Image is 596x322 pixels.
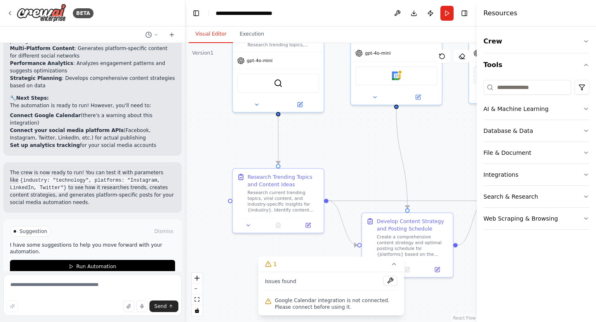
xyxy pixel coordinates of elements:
[10,60,73,66] strong: Performance Analytics
[153,227,175,235] button: Dismiss
[483,8,517,18] h4: Resources
[10,169,175,206] p: The crew is now ready to run! You can test it with parameters like to see how it researches trend...
[483,77,589,236] div: Tools
[216,9,296,17] nav: breadcrumb
[279,100,321,109] button: Open in side panel
[295,221,320,230] button: Open in side panel
[459,7,470,19] button: Hide right sidebar
[273,260,277,268] span: 1
[192,50,214,56] div: Version 1
[350,20,442,105] div: gpt-4o-miniGoogle Calendar
[192,273,202,284] button: zoom in
[258,257,404,272] button: 1
[190,7,202,19] button: Hide left sidebar
[458,197,487,249] g: Edge from 6d1696ed-c1ec-4cc4-99fd-ffba6ceef929 to f0de4888-b03d-452b-b7ee-f8660c0652d9
[483,142,589,163] button: File & Document
[16,95,49,101] strong: Next Steps:
[275,297,397,310] span: Google Calendar integration is not connected. Please connect before using it.
[10,127,175,142] li: (Facebook, Instagram, Twitter, LinkedIn, etc.) for actual publishing
[453,316,476,320] a: React Flow attribution
[10,45,175,60] li: : Generates platform-specific content for different social networks
[76,263,116,270] span: Run Automation
[393,109,411,208] g: Edge from e5eb3352-73e5-4d83-9100-b6e8d683d545 to 6d1696ed-c1ec-4cc4-99fd-ffba6ceef929
[361,212,454,278] div: Develop Content Strategy and Posting ScheduleCreate a comprehensive content strategy and optimal ...
[142,30,162,40] button: Switch to previous chat
[483,186,589,207] button: Search & Research
[377,218,448,233] div: Develop Content Strategy and Posting Schedule
[165,30,178,40] button: Start a new chat
[365,50,391,56] span: gpt-4o-mini
[154,303,167,310] span: Send
[262,221,294,230] button: No output available
[10,46,74,51] strong: Multi-Platform Content
[232,20,324,113] div: Research trending topics, industry insights, and viral content opportunities for {industry} to ge...
[425,265,450,274] button: Open in side panel
[19,228,47,235] span: Suggestion
[10,102,175,109] p: The automation is ready to run! However, you'll need to:
[192,294,202,305] button: fit view
[10,60,175,74] li: : Analyzes engagement patterns and suggests optimizations
[377,234,448,257] div: Create a comprehensive content strategy and optimal posting schedule for {platforms} based on the...
[10,127,124,133] strong: Connect your social media platform APIs
[483,30,589,53] button: Crew
[483,171,518,179] div: Integrations
[265,278,296,285] span: Issues found
[483,105,548,113] div: AI & Machine Learning
[10,74,175,89] li: : Develops comprehensive content strategies based on data
[483,53,589,77] button: Tools
[392,71,401,80] img: Google Calendar
[7,300,18,312] button: Improve this prompt
[17,4,66,22] img: Logo
[483,149,531,157] div: File & Document
[73,8,94,18] div: BETA
[10,112,175,127] li: (there's a warning about this integration)
[483,192,538,201] div: Search & Research
[136,300,148,312] button: Click to speak your automation idea
[483,164,589,185] button: Integrations
[248,173,319,188] div: Research Trending Topics and Content Ideas
[248,42,319,48] div: Research trending topics, industry insights, and viral content opportunities for {industry} to ge...
[248,190,319,213] div: Research current trending topics, viral content, and industry-specific insights for {industry}. I...
[483,120,589,142] button: Database & Data
[192,305,202,316] button: toggle interactivity
[10,142,80,148] strong: Set up analytics tracking
[483,214,558,223] div: Web Scraping & Browsing
[10,142,175,149] li: for your social media accounts
[328,197,357,249] g: Edge from ec1c5873-e035-4ad5-ac04-4e6f2983d203 to 6d1696ed-c1ec-4cc4-99fd-ffba6ceef929
[232,168,324,233] div: Research Trending Topics and Content IdeasResearch current trending topics, viral content, and in...
[397,93,439,101] button: Open in side panel
[10,177,160,192] code: {industry: "technology", platforms: "Instagram, LinkedIn, Twitter"}
[233,26,271,43] button: Execution
[192,273,202,316] div: React Flow controls
[328,197,486,204] g: Edge from ec1c5873-e035-4ad5-ac04-4e6f2983d203 to f0de4888-b03d-452b-b7ee-f8660c0652d9
[483,98,589,120] button: AI & Machine Learning
[192,284,202,294] button: zoom out
[483,127,533,135] div: Database & Data
[392,265,423,274] button: No output available
[189,26,233,43] button: Visual Editor
[483,208,589,229] button: Web Scraping & Browsing
[10,242,175,255] p: I have some suggestions to help you move forward with your automation.
[274,79,282,87] img: SerperDevTool
[10,113,81,118] strong: Connect Google Calendar
[247,58,272,63] span: gpt-4o-mini
[10,94,175,102] h2: 🔧
[123,300,135,312] button: Upload files
[10,260,175,273] button: Run Automation
[149,300,178,312] button: Send
[10,75,62,81] strong: Strategic Planning
[274,116,282,164] g: Edge from eedae5ce-7295-4783-9820-935927ae7c6d to ec1c5873-e035-4ad5-ac04-4e6f2983d203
